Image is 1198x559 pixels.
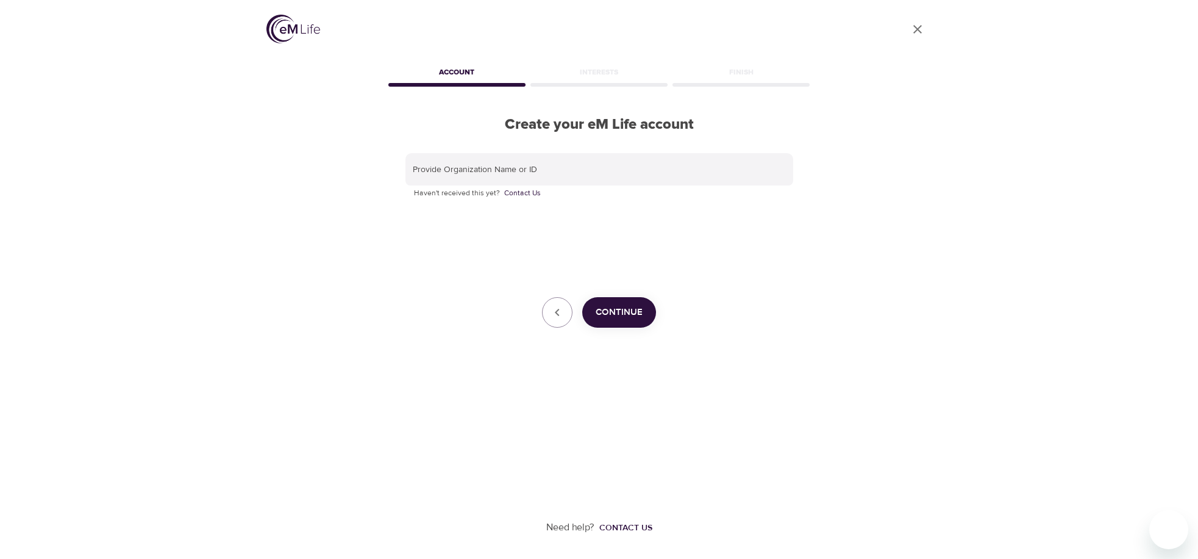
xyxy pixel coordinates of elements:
p: Haven't received this yet? [414,187,785,200]
iframe: Button to launch messaging window [1149,510,1188,549]
button: Continue [582,297,656,328]
a: close [903,15,932,44]
img: logo [266,15,320,43]
div: Contact us [599,522,652,534]
p: Need help? [546,521,594,535]
a: Contact us [594,522,652,534]
a: Contact Us [504,187,541,200]
h2: Create your eM Life account [386,116,813,134]
span: Continue [596,305,643,320]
